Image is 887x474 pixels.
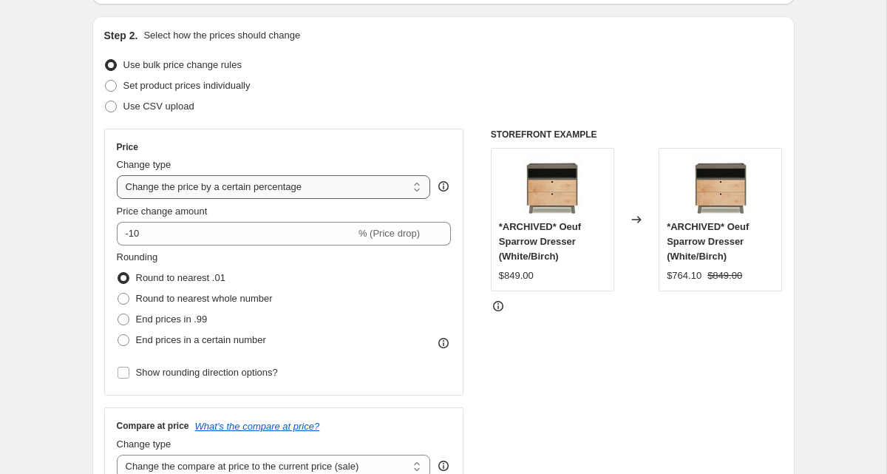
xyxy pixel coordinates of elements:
[499,268,534,283] div: $849.00
[136,272,225,283] span: Round to nearest .01
[123,80,251,91] span: Set product prices individually
[499,221,581,262] span: *ARCHIVED* Oeuf Sparrow Dresser (White/Birch)
[117,251,158,263] span: Rounding
[117,222,356,246] input: -15
[436,179,451,194] div: help
[104,28,138,43] h2: Step 2.
[358,228,420,239] span: % (Price drop)
[436,458,451,473] div: help
[523,156,582,215] img: Sparrowdresser_grey1500_80x.jpg
[691,156,750,215] img: Sparrowdresser_grey1500_80x.jpg
[667,268,701,283] div: $764.10
[136,314,208,325] span: End prices in .99
[195,421,320,432] button: What's the compare at price?
[707,268,742,283] strike: $849.00
[667,221,749,262] span: *ARCHIVED* Oeuf Sparrow Dresser (White/Birch)
[117,206,208,217] span: Price change amount
[117,439,171,450] span: Change type
[123,101,194,112] span: Use CSV upload
[491,129,783,140] h6: STOREFRONT EXAMPLE
[123,59,242,70] span: Use bulk price change rules
[117,141,138,153] h3: Price
[117,159,171,170] span: Change type
[136,293,273,304] span: Round to nearest whole number
[143,28,300,43] p: Select how the prices should change
[136,367,278,378] span: Show rounding direction options?
[136,334,266,345] span: End prices in a certain number
[117,420,189,432] h3: Compare at price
